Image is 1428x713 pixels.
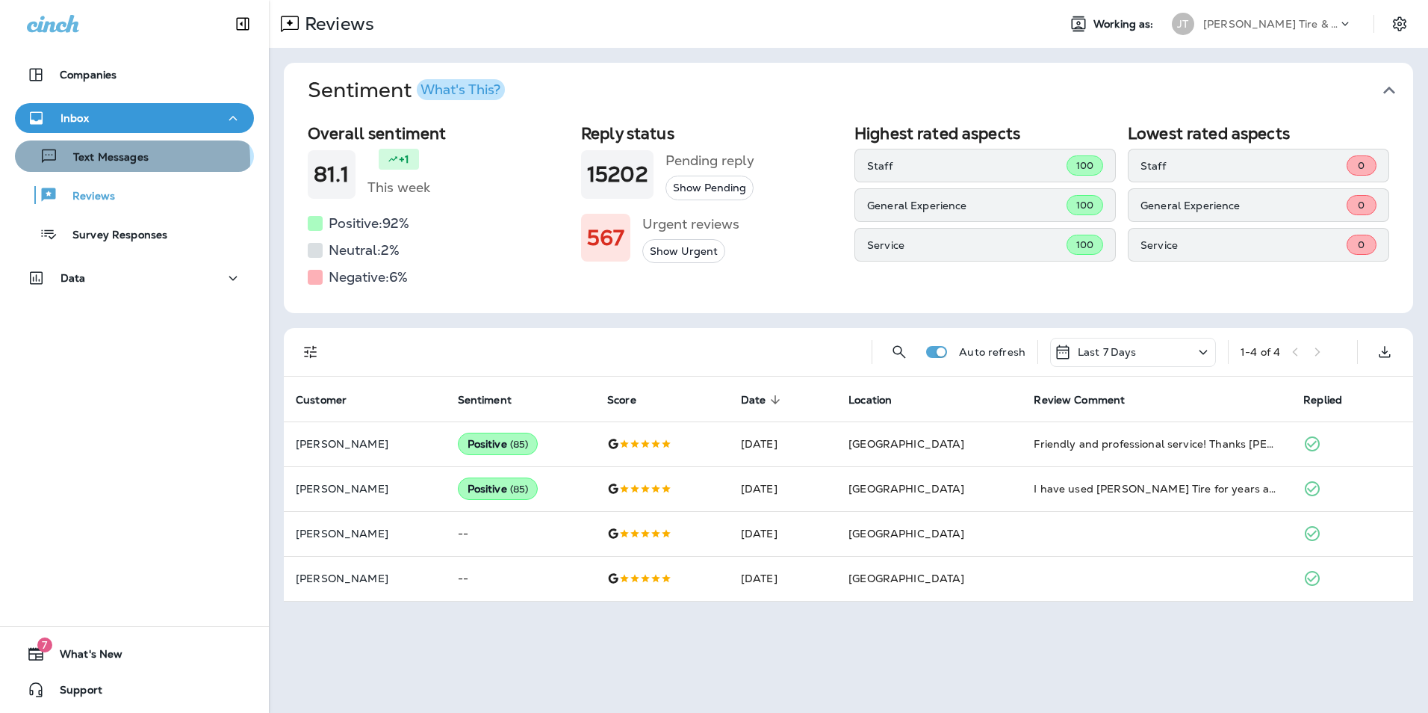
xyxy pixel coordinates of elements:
[1076,159,1093,172] span: 100
[296,438,434,450] p: [PERSON_NAME]
[458,393,531,407] span: Sentiment
[58,229,167,243] p: Survey Responses
[367,176,430,200] h5: This week
[1128,124,1389,143] h2: Lowest rated aspects
[854,124,1116,143] h2: Highest rated aspects
[607,393,656,407] span: Score
[867,200,1067,212] p: General Experience
[848,482,964,496] span: [GEOGRAPHIC_DATA]
[420,83,500,96] div: What's This?
[1034,394,1125,407] span: Review Comment
[665,176,754,200] button: Show Pending
[607,394,636,407] span: Score
[1386,10,1413,37] button: Settings
[296,483,434,495] p: [PERSON_NAME]
[399,152,409,167] p: +1
[510,438,529,451] span: ( 85 )
[58,151,149,165] p: Text Messages
[642,212,739,236] h5: Urgent reviews
[329,265,408,289] h5: Negative: 6 %
[15,675,254,705] button: Support
[848,437,964,451] span: [GEOGRAPHIC_DATA]
[222,9,264,39] button: Collapse Sidebar
[284,118,1413,313] div: SentimentWhat's This?
[446,511,595,556] td: --
[296,63,1425,118] button: SentimentWhat's This?
[296,572,434,584] p: [PERSON_NAME]
[1140,239,1347,251] p: Service
[729,511,836,556] td: [DATE]
[510,483,529,496] span: ( 85 )
[60,272,86,284] p: Data
[959,346,1025,358] p: Auto refresh
[1241,346,1280,358] div: 1 - 4 of 4
[458,478,538,500] div: Positive
[1303,393,1362,407] span: Replied
[15,60,254,90] button: Companies
[37,638,52,652] span: 7
[1370,337,1400,367] button: Export as CSV
[1076,199,1093,212] span: 100
[587,162,648,187] h1: 15202
[314,162,350,187] h1: 81.1
[296,393,366,407] span: Customer
[867,160,1067,172] p: Staff
[1303,394,1342,407] span: Replied
[729,466,836,511] td: [DATE]
[15,218,254,250] button: Survey Responses
[1140,160,1347,172] p: Staff
[296,528,434,540] p: [PERSON_NAME]
[1203,18,1338,30] p: [PERSON_NAME] Tire & Auto
[1358,159,1365,172] span: 0
[1140,200,1347,212] p: General Experience
[15,639,254,669] button: 7What's New
[587,226,624,250] h1: 567
[729,422,836,466] td: [DATE]
[15,179,254,211] button: Reviews
[848,572,964,585] span: [GEOGRAPHIC_DATA]
[329,238,400,262] h5: Neutral: 2 %
[1034,393,1144,407] span: Review Comment
[45,648,122,666] span: What's New
[60,112,89,124] p: Inbox
[296,394,347,407] span: Customer
[1172,13,1194,35] div: JT
[665,149,754,173] h5: Pending reply
[299,13,374,35] p: Reviews
[1034,436,1279,451] div: Friendly and professional service! Thanks Ron!
[848,393,911,407] span: Location
[884,337,914,367] button: Search Reviews
[741,394,766,407] span: Date
[642,239,725,264] button: Show Urgent
[1358,238,1365,251] span: 0
[1034,481,1279,496] div: I have used Jensen Tire for years and have always had excellent service.
[15,263,254,293] button: Data
[329,212,409,235] h5: Positive: 92 %
[1076,238,1093,251] span: 100
[729,556,836,601] td: [DATE]
[1093,18,1157,31] span: Working as:
[308,78,505,103] h1: Sentiment
[848,527,964,540] span: [GEOGRAPHIC_DATA]
[60,69,117,81] p: Companies
[296,337,326,367] button: Filters
[58,190,115,204] p: Reviews
[1078,346,1137,358] p: Last 7 Days
[458,394,512,407] span: Sentiment
[15,141,254,172] button: Text Messages
[45,684,102,702] span: Support
[741,393,786,407] span: Date
[15,103,254,133] button: Inbox
[446,556,595,601] td: --
[867,239,1067,251] p: Service
[458,433,538,455] div: Positive
[417,79,505,100] button: What's This?
[848,394,892,407] span: Location
[1358,199,1365,212] span: 0
[308,124,569,143] h2: Overall sentiment
[581,124,842,143] h2: Reply status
